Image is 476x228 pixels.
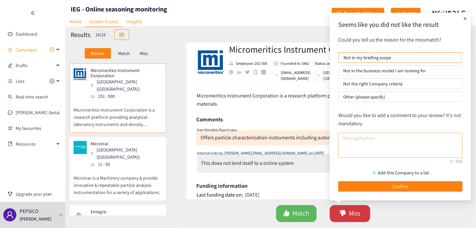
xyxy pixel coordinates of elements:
[332,8,384,18] button: redoRequest a Delivery
[335,36,466,44] p: Could you tell us the reason for the missmatch?
[140,51,148,56] p: Miss
[16,43,37,56] span: Campaigns
[50,79,54,83] span: plus-circle
[283,210,290,218] span: like
[312,61,342,66] li: Status
[271,61,312,66] li: Founded in year
[378,169,429,176] p: Add this Company to a list
[118,51,130,56] p: Match
[50,47,54,52] span: plus-circle
[349,208,360,219] span: Miss
[74,141,87,154] img: Snapshot of the company's website
[261,70,270,74] a: crunchbase
[8,63,12,68] span: edit
[197,150,324,155] i: Internal note by [PERSON_NAME][EMAIL_ADDRESS][DOMAIN_NAME] on [DATE]
[30,11,35,15] span: double-left
[229,70,237,74] a: website
[198,49,224,75] img: Company Logo
[65,16,85,26] a: Home
[119,32,124,38] span: table
[16,75,25,88] span: Lists
[8,79,12,83] span: unordered-list
[20,207,39,215] p: PEPSICO
[16,137,54,150] span: Resources
[16,122,60,135] a: My favourites
[85,16,122,27] a: Golden Basket
[71,30,90,39] h2: Results
[16,31,37,37] a: Dashboard
[8,47,12,52] span: sound
[338,111,463,128] p: Would you like to add a comment to your review? It's not mandatory
[71,5,167,14] h1: IEG - Online seasoning monitoring
[237,61,268,66] p: Employee: 251-500
[114,29,129,40] button: table
[281,61,309,66] p: Founded in: 1962
[276,205,317,222] button: likeMatch
[16,59,54,72] span: Drafts
[343,92,457,102] p: Other (please specify)
[74,168,162,196] p: Microtrac is a Machinery company & provide innovative & repeatable particle analysis instrumentat...
[16,94,48,100] a: Real-time search
[315,61,342,66] p: Status: acquired
[20,215,51,222] p: [PERSON_NAME]
[201,134,404,141] div: Offers particle characterization instruments including automated systems for .
[197,191,243,198] span: Last funding date on:
[403,9,416,17] span: Export
[330,205,370,222] button: dislikeMiss
[443,197,476,228] iframe: Chat Widget
[201,160,294,167] div: This does not lend itself to a online system
[337,11,341,16] span: redo
[237,70,245,74] a: linkedin
[122,16,146,26] a: Insights
[393,183,408,190] span: Confirm
[196,181,248,191] h6: Funding information
[74,100,162,128] p: Micromeritics Instrument Corporation is a research platform providing analytical laboratory instr...
[396,11,400,16] span: download
[462,15,468,22] span: plus
[91,68,157,78] p: Micromeritics Instrument Corporation
[74,68,87,81] img: Snapshot of the company's website
[8,192,12,196] span: trophy
[8,142,12,146] span: book
[338,20,463,29] h2: Seems like you did not like the result
[245,70,253,74] a: twitter
[197,192,450,198] div: [DATE]
[340,210,346,218] span: dislike
[91,209,157,214] p: Entegris
[229,61,271,66] li: Employees
[91,141,157,146] p: Microtrac
[6,211,14,219] span: user
[343,79,457,89] p: Not the right Company criteria
[74,209,87,222] img: Snapshot of the company's website
[292,208,309,219] span: Match
[391,8,421,18] button: downloadExport
[91,51,104,56] p: Review
[91,146,161,161] div: [GEOGRAPHIC_DATA] ([GEOGRAPHIC_DATA])
[91,161,161,168] div: 11 - 50
[94,31,108,39] div: 14 / 15
[344,9,379,17] span: Request a Delivery
[338,167,463,178] button: Add this Company to a list
[344,53,457,62] p: Not in my briefing scope
[197,92,448,107] span: Micromeritics Instrument Corporation is a research platform providing analytical laboratory instr...
[196,127,237,132] i: Your Novable Expert says
[281,70,312,81] p: [EMAIL_ADDRESS][DOMAIN_NAME]
[229,43,348,56] h2: Micromeritics Instrument Corporation
[338,181,463,192] button: Confirm
[91,93,161,100] div: 251 - 500
[91,78,161,93] div: [GEOGRAPHIC_DATA] ([GEOGRAPHIC_DATA])
[16,187,60,201] span: Upgrade your plan
[16,110,60,115] a: [PERSON_NAME] (beta)
[254,70,262,75] a: google maps
[196,114,223,124] h6: Comments
[318,70,361,81] div: [GEOGRAPHIC_DATA] ([GEOGRAPHIC_DATA])
[343,66,457,76] p: Not in the business model I am looking for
